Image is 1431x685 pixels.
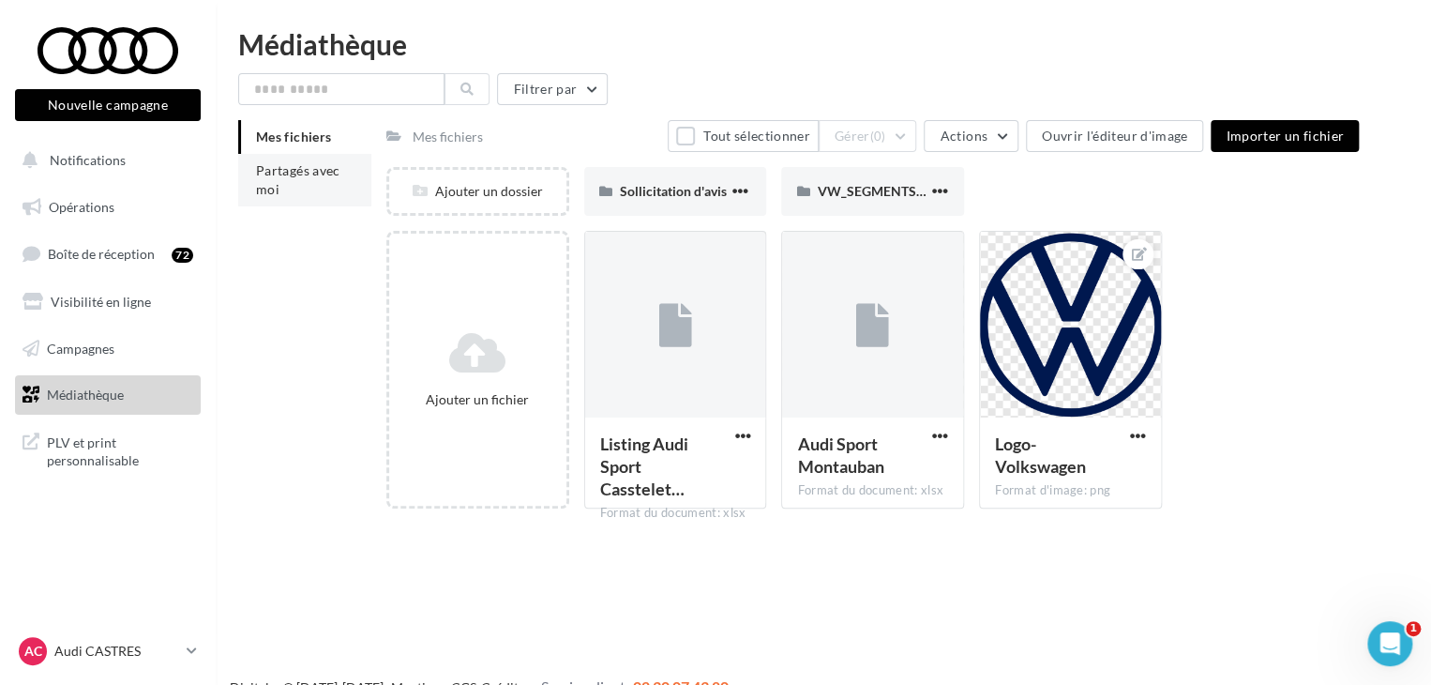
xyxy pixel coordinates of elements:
[870,129,886,144] span: (0)
[256,162,340,197] span: Partagés avec moi
[15,89,201,121] button: Nouvelle campagne
[389,182,566,201] div: Ajouter un dossier
[1211,120,1359,152] button: Importer un fichier
[11,141,197,180] button: Notifications
[50,152,126,168] span: Notifications
[497,73,608,105] button: Filtrer par
[15,633,201,669] a: AC Audi CASTRES
[48,246,155,262] span: Boîte de réception
[256,129,331,145] span: Mes fichiers
[11,422,204,478] a: PLV et print personnalisable
[11,282,204,322] a: Visibilité en ligne
[413,128,483,146] div: Mes fichiers
[11,329,204,369] a: Campagnes
[1226,128,1344,144] span: Importer un fichier
[11,375,204,415] a: Médiathèque
[51,294,151,310] span: Visibilité en ligne
[940,128,987,144] span: Actions
[600,505,751,522] div: Format du document: xlsx
[668,120,818,152] button: Tout sélectionner
[995,482,1146,499] div: Format d'image: png
[47,340,114,356] span: Campagnes
[24,642,42,661] span: AC
[54,642,179,661] p: Audi CASTRES
[995,434,1086,477] span: Logo-Volkswagen
[1367,621,1412,666] iframe: Intercom live chat
[819,120,917,152] button: Gérer(0)
[11,188,204,227] a: Opérations
[238,30,1408,58] div: Médiathèque
[397,390,559,409] div: Ajouter un fichier
[797,434,883,477] span: Audi Sport Montauban
[172,248,193,263] div: 72
[1406,621,1421,636] span: 1
[600,434,688,499] span: Listing Audi Sport Casstelet Audi Castres
[1026,120,1203,152] button: Ouvrir l'éditeur d'image
[797,482,948,499] div: Format du document: xlsx
[49,199,114,215] span: Opérations
[47,430,193,470] span: PLV et print personnalisable
[817,183,1134,199] span: VW_SEGMENTS2%263_Vague%202_POSTGMB_2023
[11,234,204,274] a: Boîte de réception72
[924,120,1017,152] button: Actions
[620,183,727,199] span: Sollicitation d'avis
[47,387,124,403] span: Médiathèque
